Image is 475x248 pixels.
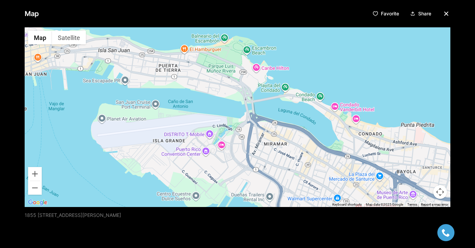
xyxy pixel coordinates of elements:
[28,31,52,44] button: Show street map
[433,185,447,199] button: Map camera controls
[26,198,49,207] a: Open this area in Google Maps (opens a new window)
[407,203,417,206] a: Terms (opens in new tab)
[25,7,39,20] p: Map
[26,198,49,207] img: Google
[332,202,362,207] button: Keyboard shortcuts
[28,181,42,195] button: Zoom out
[407,8,434,19] button: Share
[25,212,121,218] p: 1855 [STREET_ADDRESS][PERSON_NAME]
[28,167,42,181] button: Zoom in
[421,203,448,206] a: Report a map error
[370,8,402,19] button: Favorite
[418,11,431,16] p: Share
[381,11,399,16] p: Favorite
[52,31,86,44] button: Show satellite imagery
[366,203,403,206] span: Map data ©2025 Google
